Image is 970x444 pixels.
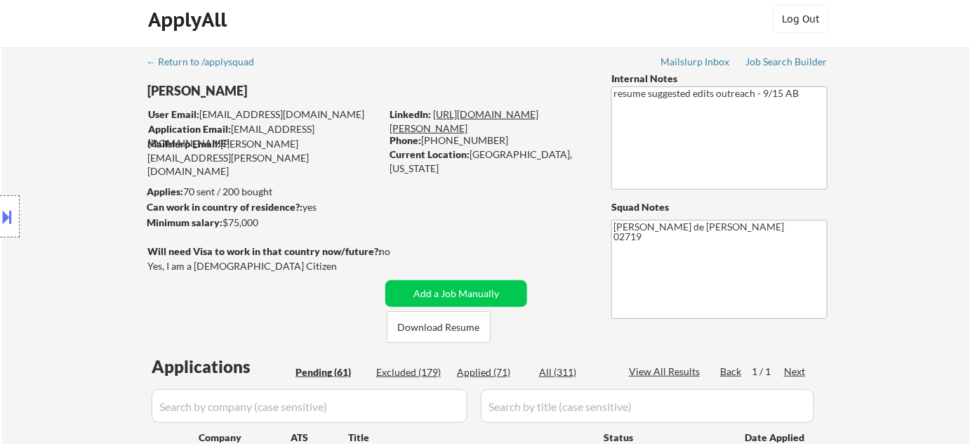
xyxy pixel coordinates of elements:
[629,365,704,379] div: View All Results
[148,122,380,150] div: [EMAIL_ADDRESS][DOMAIN_NAME]
[745,57,828,67] div: Job Search Builder
[146,57,267,67] div: ← Return to /applysquad
[152,358,291,375] div: Applications
[752,365,784,379] div: 1 / 1
[611,72,828,86] div: Internal Notes
[147,245,381,257] strong: Will need Visa to work in that country now/future?:
[147,82,436,100] div: [PERSON_NAME]
[148,107,380,122] div: [EMAIL_ADDRESS][DOMAIN_NAME]
[147,137,380,178] div: [PERSON_NAME][EMAIL_ADDRESS][PERSON_NAME][DOMAIN_NAME]
[390,148,470,160] strong: Current Location:
[295,365,366,379] div: Pending (61)
[387,311,491,343] button: Download Resume
[147,200,376,214] div: yes
[390,148,588,175] div: [GEOGRAPHIC_DATA], [US_STATE]
[152,389,467,423] input: Search by company (case sensitive)
[745,56,828,70] a: Job Search Builder
[390,133,588,148] div: [PHONE_NUMBER]
[720,365,743,379] div: Back
[390,134,421,146] strong: Phone:
[146,56,267,70] a: ← Return to /applysquad
[611,200,828,214] div: Squad Notes
[390,108,431,120] strong: LinkedIn:
[784,365,806,379] div: Next
[147,185,380,199] div: 70 sent / 200 bought
[773,5,829,33] button: Log Out
[481,389,814,423] input: Search by title (case sensitive)
[457,365,527,379] div: Applied (71)
[148,8,231,32] div: ApplyAll
[376,365,446,379] div: Excluded (179)
[660,56,731,70] a: Mailslurp Inbox
[147,259,385,273] div: Yes, I am a [DEMOGRAPHIC_DATA] Citizen
[385,280,527,307] button: Add a Job Manually
[660,57,731,67] div: Mailslurp Inbox
[379,244,419,259] div: no
[539,365,609,379] div: All (311)
[390,108,538,134] a: [URL][DOMAIN_NAME][PERSON_NAME]
[147,216,380,230] div: $75,000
